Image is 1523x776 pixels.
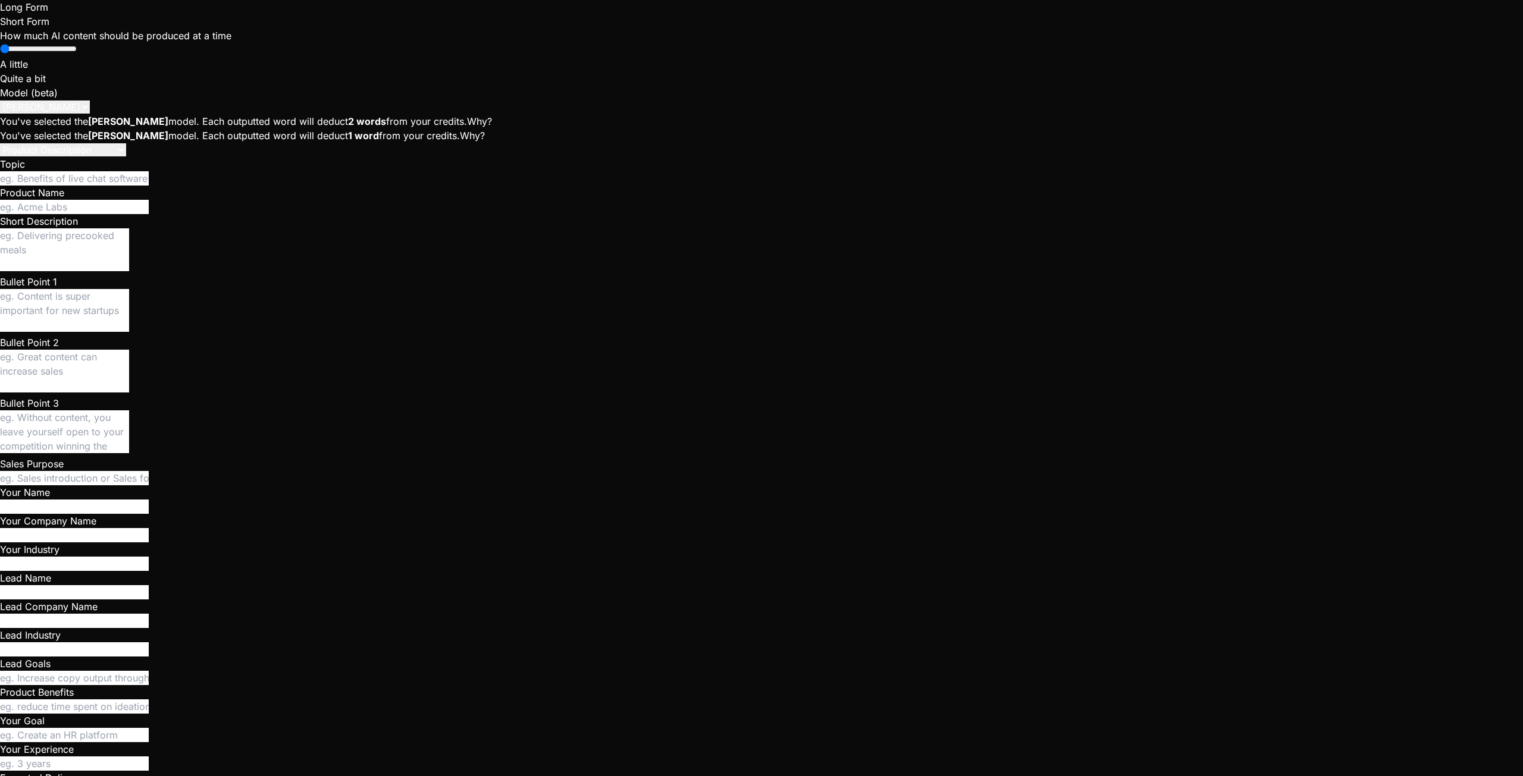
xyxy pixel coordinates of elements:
[348,115,386,127] strong: 2 words
[467,115,492,127] a: Why?
[88,130,168,142] strong: [PERSON_NAME]
[460,130,485,142] a: Why?
[88,115,168,127] strong: [PERSON_NAME]
[348,130,379,142] strong: 1 word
